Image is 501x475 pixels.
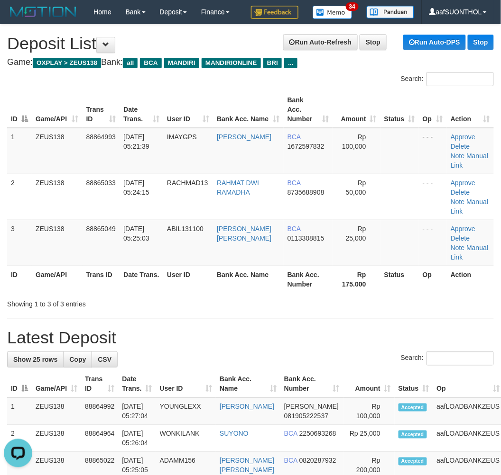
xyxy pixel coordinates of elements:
th: Bank Acc. Name: activate to sort column ascending [216,371,280,398]
span: 88865033 [86,179,116,187]
td: 2 [7,174,32,220]
a: Delete [451,188,470,196]
a: CSV [92,351,118,367]
th: Amount: activate to sort column ascending [333,91,380,128]
td: ZEUS138 [32,128,83,174]
span: Rp 25,000 [346,225,366,242]
img: MOTION_logo.png [7,5,79,19]
a: Manual Link [451,244,488,261]
input: Search: [427,72,494,86]
th: User ID: activate to sort column ascending [163,91,213,128]
span: Copy 081905222537 to clipboard [284,412,328,420]
span: Copy 1672597832 to clipboard [288,143,325,150]
a: Approve [451,179,475,187]
th: Bank Acc. Name [213,266,284,293]
th: Bank Acc. Number [284,266,333,293]
th: Game/API: activate to sort column ascending [32,91,83,128]
span: Copy [69,356,86,363]
input: Search: [427,351,494,366]
span: BCA [140,58,161,68]
span: Show 25 rows [13,356,57,363]
th: User ID [163,266,213,293]
span: Copy 2250693268 to clipboard [299,430,336,438]
a: SUYONO [220,430,249,438]
img: Button%20Memo.svg [313,6,353,19]
a: Manual Link [451,198,488,215]
span: Copy 8735688908 to clipboard [288,188,325,196]
span: BCA [284,430,297,438]
td: YOUNGLEXX [156,398,216,425]
th: ID: activate to sort column descending [7,91,32,128]
a: [PERSON_NAME] [PERSON_NAME] [220,457,274,474]
img: panduan.png [367,6,414,18]
th: Rp 175.000 [333,266,380,293]
span: ... [284,58,297,68]
th: Action: activate to sort column ascending [447,91,494,128]
a: Delete [451,143,470,150]
span: all [123,58,138,68]
a: Run Auto-DPS [403,35,466,50]
th: Action [447,266,494,293]
th: Status [380,266,419,293]
th: Game/API [32,266,83,293]
th: Status: activate to sort column ascending [395,371,433,398]
a: Approve [451,225,475,233]
span: BCA [288,179,301,187]
th: ID [7,266,32,293]
td: ZEUS138 [32,398,81,425]
a: Manual Link [451,152,488,169]
span: BCA [288,133,301,141]
span: CSV [98,356,111,363]
span: Accepted [399,457,427,466]
span: Copy 0820287932 to clipboard [299,457,336,465]
div: Showing 1 to 3 of 3 entries [7,296,202,309]
span: RACHMAD13 [167,179,208,187]
span: ABIL131100 [167,225,204,233]
span: 34 [346,2,359,11]
span: Accepted [399,403,427,412]
span: Rp 100,000 [342,133,366,150]
span: [DATE] 05:24:15 [123,179,149,196]
a: RAHMAT DWI RAMADHA [217,179,259,196]
a: Show 25 rows [7,351,64,367]
th: Date Trans. [120,266,163,293]
td: - - - [419,174,447,220]
img: Feedback.jpg [251,6,298,19]
span: [DATE] 05:25:03 [123,225,149,242]
label: Search: [401,72,494,86]
span: [PERSON_NAME] [284,403,339,411]
th: User ID: activate to sort column ascending [156,371,216,398]
td: - - - [419,220,447,266]
label: Search: [401,351,494,366]
a: [PERSON_NAME] [217,133,271,141]
td: - - - [419,128,447,174]
span: MANDIRI [164,58,199,68]
td: 3 [7,220,32,266]
td: ZEUS138 [32,220,83,266]
h1: Latest Deposit [7,328,494,347]
a: Stop [360,34,387,50]
th: ID: activate to sort column descending [7,371,32,398]
td: WONKILANK [156,425,216,452]
span: Copy 0113308815 to clipboard [288,234,325,242]
span: 88864993 [86,133,116,141]
th: Op: activate to sort column ascending [419,91,447,128]
a: Copy [63,351,92,367]
th: Status: activate to sort column ascending [380,91,419,128]
th: Date Trans.: activate to sort column ascending [120,91,163,128]
th: Op [419,266,447,293]
td: ZEUS138 [32,425,81,452]
h1: Deposit List [7,34,494,53]
th: Trans ID [83,266,120,293]
span: 88865049 [86,225,116,233]
span: BCA [288,225,301,233]
span: BCA [284,457,297,465]
td: 2 [7,425,32,452]
td: ZEUS138 [32,174,83,220]
th: Amount: activate to sort column ascending [343,371,395,398]
a: Note [451,244,465,251]
a: Note [451,152,465,160]
th: Date Trans.: activate to sort column ascending [118,371,156,398]
td: 1 [7,128,32,174]
th: Bank Acc. Number: activate to sort column ascending [284,91,333,128]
